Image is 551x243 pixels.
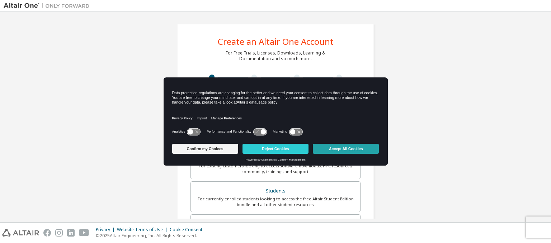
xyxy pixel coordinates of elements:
div: Create an Altair One Account [218,37,334,46]
img: instagram.svg [55,229,63,237]
div: Website Terms of Use [117,227,170,233]
div: For Free Trials, Licenses, Downloads, Learning & Documentation and so much more. [226,50,325,62]
div: For existing customers looking to access software downloads, HPC resources, community, trainings ... [195,163,356,175]
div: For currently enrolled students looking to access the free Altair Student Edition bundle and all ... [195,196,356,208]
img: Altair One [4,2,93,9]
div: Privacy [96,227,117,233]
img: youtube.svg [79,229,89,237]
img: altair_logo.svg [2,229,39,237]
p: © 2025 Altair Engineering, Inc. All Rights Reserved. [96,233,207,239]
div: Students [195,186,356,196]
div: Cookie Consent [170,227,207,233]
img: linkedin.svg [67,229,75,237]
img: facebook.svg [43,229,51,237]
